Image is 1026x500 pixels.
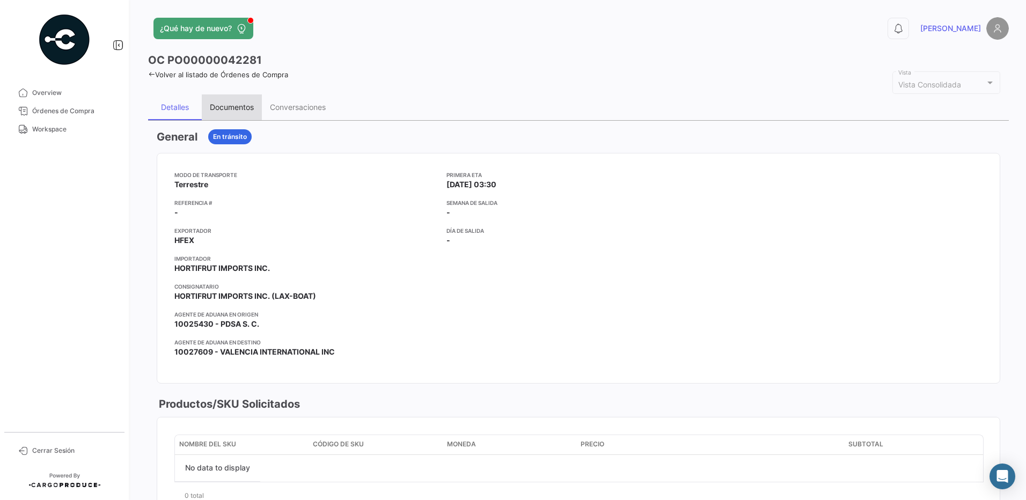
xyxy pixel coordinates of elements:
[848,439,883,449] span: Subtotal
[443,435,576,454] datatable-header-cell: Moneda
[9,120,120,138] a: Workspace
[174,282,438,291] app-card-info-title: Consignatario
[32,446,116,455] span: Cerrar Sesión
[447,439,476,449] span: Moneda
[161,102,189,112] div: Detalles
[174,291,316,302] span: HORTIFRUT IMPORTS INC. (LAX-BOAT)
[32,88,116,98] span: Overview
[148,70,288,79] a: Volver al listado de Órdenes de Compra
[898,80,961,89] mat-select-trigger: Vista Consolidada
[174,310,438,319] app-card-info-title: Agente de Aduana en Origen
[174,263,270,274] span: HORTIFRUT IMPORTS INC.
[990,464,1015,489] div: Abrir Intercom Messenger
[213,132,247,142] span: En tránsito
[157,396,300,411] h3: Productos/SKU Solicitados
[9,102,120,120] a: Órdenes de Compra
[174,347,335,357] span: 10027609 - VALENCIA INTERNATIONAL INC
[175,455,260,482] div: No data to display
[9,84,120,102] a: Overview
[32,106,116,116] span: Órdenes de Compra
[148,53,262,68] h3: OC PO00000042281
[174,254,438,263] app-card-info-title: Importador
[581,439,604,449] span: Precio
[446,171,710,179] app-card-info-title: Primera ETA
[32,124,116,134] span: Workspace
[986,17,1009,40] img: placeholder-user.png
[153,18,253,39] button: ¿Qué hay de nuevo?
[174,338,438,347] app-card-info-title: Agente de Aduana en Destino
[446,207,450,218] span: -
[157,129,197,144] h3: General
[38,13,91,67] img: powered-by.png
[920,23,981,34] span: [PERSON_NAME]
[174,171,438,179] app-card-info-title: Modo de Transporte
[270,102,326,112] div: Conversaciones
[174,179,208,190] span: Terrestre
[446,226,710,235] app-card-info-title: Día de Salida
[174,319,259,329] span: 10025430 - PDSA S. C.
[174,226,438,235] app-card-info-title: Exportador
[446,179,496,190] span: [DATE] 03:30
[179,439,236,449] span: Nombre del SKU
[446,198,710,207] app-card-info-title: Semana de Salida
[175,435,309,454] datatable-header-cell: Nombre del SKU
[160,23,232,34] span: ¿Qué hay de nuevo?
[174,207,178,218] span: -
[446,235,450,246] span: -
[174,198,438,207] app-card-info-title: Referencia #
[309,435,442,454] datatable-header-cell: Código de SKU
[210,102,254,112] div: Documentos
[313,439,364,449] span: Código de SKU
[174,235,194,246] span: HFEX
